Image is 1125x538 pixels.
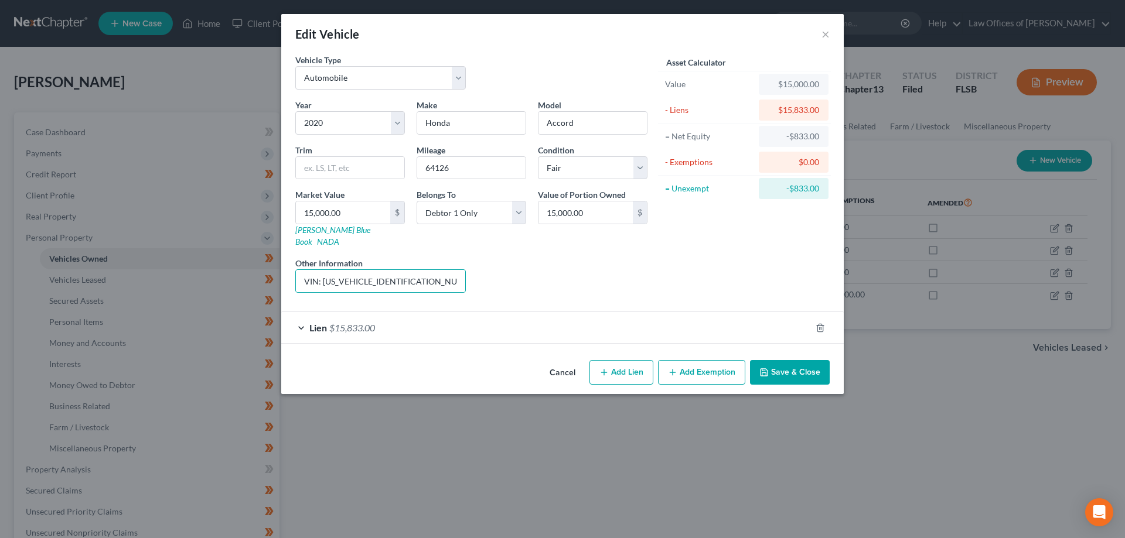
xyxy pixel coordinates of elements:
[665,104,754,116] div: - Liens
[665,183,754,194] div: = Unexempt
[666,56,726,68] label: Asset Calculator
[538,144,574,156] label: Condition
[665,156,754,168] div: - Exemptions
[295,26,360,42] div: Edit Vehicle
[768,78,819,90] div: $15,000.00
[317,237,339,246] a: NADA
[768,156,819,168] div: $0.00
[1085,498,1113,526] div: Open Intercom Messenger
[538,189,626,201] label: Value of Portion Owned
[295,144,312,156] label: Trim
[417,144,445,156] label: Mileage
[821,27,830,41] button: ×
[658,360,745,385] button: Add Exemption
[417,100,437,110] span: Make
[768,131,819,142] div: -$833.00
[295,257,363,269] label: Other Information
[296,201,390,224] input: 0.00
[417,157,526,179] input: --
[540,361,585,385] button: Cancel
[296,270,465,292] input: (optional)
[295,189,345,201] label: Market Value
[309,322,327,333] span: Lien
[417,190,456,200] span: Belongs To
[417,112,526,134] input: ex. Nissan
[390,201,404,224] div: $
[295,54,341,66] label: Vehicle Type
[538,99,561,111] label: Model
[750,360,830,385] button: Save & Close
[768,183,819,194] div: -$833.00
[768,104,819,116] div: $15,833.00
[589,360,653,385] button: Add Lien
[665,78,754,90] div: Value
[329,322,375,333] span: $15,833.00
[538,112,647,134] input: ex. Altima
[295,99,312,111] label: Year
[295,225,370,246] a: [PERSON_NAME] Blue Book
[296,157,404,179] input: ex. LS, LT, etc
[538,201,633,224] input: 0.00
[633,201,647,224] div: $
[665,131,754,142] div: = Net Equity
